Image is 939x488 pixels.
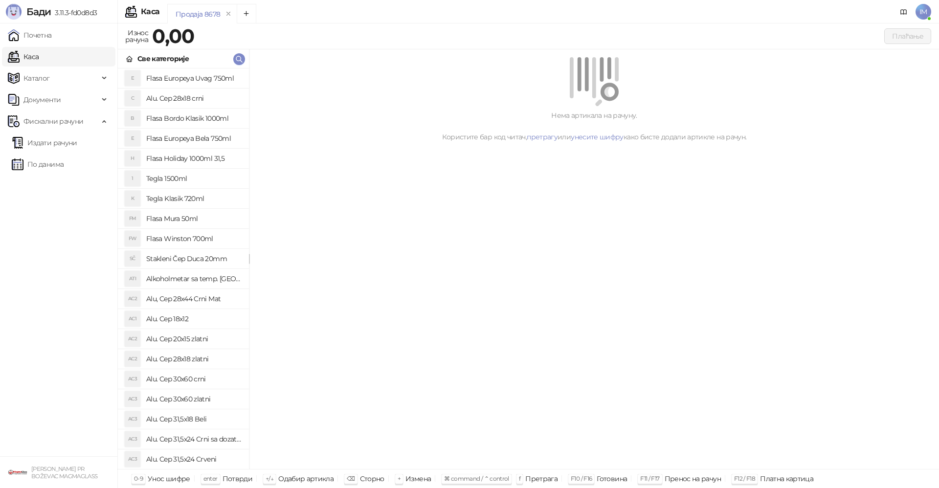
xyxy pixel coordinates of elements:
[360,472,384,485] div: Сторно
[152,24,194,48] strong: 0,00
[347,475,355,482] span: ⌫
[884,28,931,44] button: Плаћање
[12,155,64,174] a: По данима
[8,463,27,482] img: 64x64-companyLogo-1893ffd3-f8d7-40ed-872e-741d608dc9d9.png
[237,4,256,23] button: Add tab
[146,411,241,427] h4: Alu. Cep 31,5x18 Beli
[8,47,39,67] a: Каса
[118,68,249,469] div: grid
[146,151,241,166] h4: Flasa Holiday 1000ml 31,5
[125,171,140,186] div: 1
[146,331,241,347] h4: Alu. Cep 20x15 zlatni
[203,475,218,482] span: enter
[51,8,97,17] span: 3.11.3-fd0d8d3
[123,26,150,46] div: Износ рачуна
[141,8,159,16] div: Каса
[146,451,241,467] h4: Alu. Cep 31,5x24 Crveni
[146,391,241,407] h4: Alu. Cep 30x60 zlatni
[8,25,52,45] a: Почетна
[266,475,273,482] span: ↑/↓
[23,90,61,110] span: Документи
[146,371,241,387] h4: Alu. Cep 30x60 crni
[125,251,140,266] div: SČ
[23,68,50,88] span: Каталог
[146,171,241,186] h4: Tegla 1500ml
[125,131,140,146] div: E
[222,10,235,18] button: remove
[398,475,401,482] span: +
[125,311,140,327] div: AC1
[176,9,220,20] div: Продаја 8678
[31,466,97,480] small: [PERSON_NAME] PR BOŽEVAC MAGMAGLASS
[146,90,241,106] h4: Alu. Cep 28x18 crni
[125,231,140,246] div: FW
[26,6,51,18] span: Бади
[223,472,253,485] div: Потврди
[146,431,241,447] h4: Alu. Cep 31,5x24 Crni sa dozatorom
[125,90,140,106] div: C
[734,475,755,482] span: F12 / F18
[125,371,140,387] div: AC3
[125,431,140,447] div: AC3
[278,472,334,485] div: Одабир артикла
[125,151,140,166] div: H
[444,475,509,482] span: ⌘ command / ⌃ control
[125,411,140,427] div: AC3
[134,475,143,482] span: 0-9
[916,4,931,20] span: IM
[146,70,241,86] h4: Flasa Europeya Uvag 750ml
[125,111,140,126] div: B
[125,291,140,307] div: AC2
[571,475,592,482] span: F10 / F16
[125,451,140,467] div: AC3
[125,331,140,347] div: AC2
[125,351,140,367] div: AC2
[525,472,558,485] div: Претрага
[125,70,140,86] div: E
[640,475,659,482] span: F11 / F17
[146,111,241,126] h4: Flasa Bordo Klasik 1000ml
[665,472,721,485] div: Пренос на рачун
[571,133,624,141] a: унесите шифру
[125,191,140,206] div: K
[146,211,241,226] h4: Flasa Mura 50ml
[146,191,241,206] h4: Tegla Klasik 720ml
[261,110,927,142] div: Нема артикала на рачуну. Користите бар код читач, или како бисте додали артикле на рачун.
[6,4,22,20] img: Logo
[519,475,520,482] span: f
[125,391,140,407] div: AC3
[527,133,558,141] a: претрагу
[146,131,241,146] h4: Flasa Europeya Bela 750ml
[146,271,241,287] h4: Alkoholmetar sa temp. [GEOGRAPHIC_DATA]
[146,351,241,367] h4: Alu. Cep 28x18 zlatni
[125,271,140,287] div: ATI
[146,291,241,307] h4: Alu, Cep 28x44 Crni Mat
[146,311,241,327] h4: Alu. Cep 18x12
[896,4,912,20] a: Документација
[146,231,241,246] h4: Flasa Winston 700ml
[405,472,431,485] div: Измена
[597,472,627,485] div: Готовина
[125,211,140,226] div: FM
[23,111,83,131] span: Фискални рачуни
[760,472,813,485] div: Платна картица
[12,133,77,153] a: Издати рачуни
[148,472,190,485] div: Унос шифре
[146,251,241,266] h4: Stakleni Čep Duca 20mm
[137,53,189,64] div: Све категорије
